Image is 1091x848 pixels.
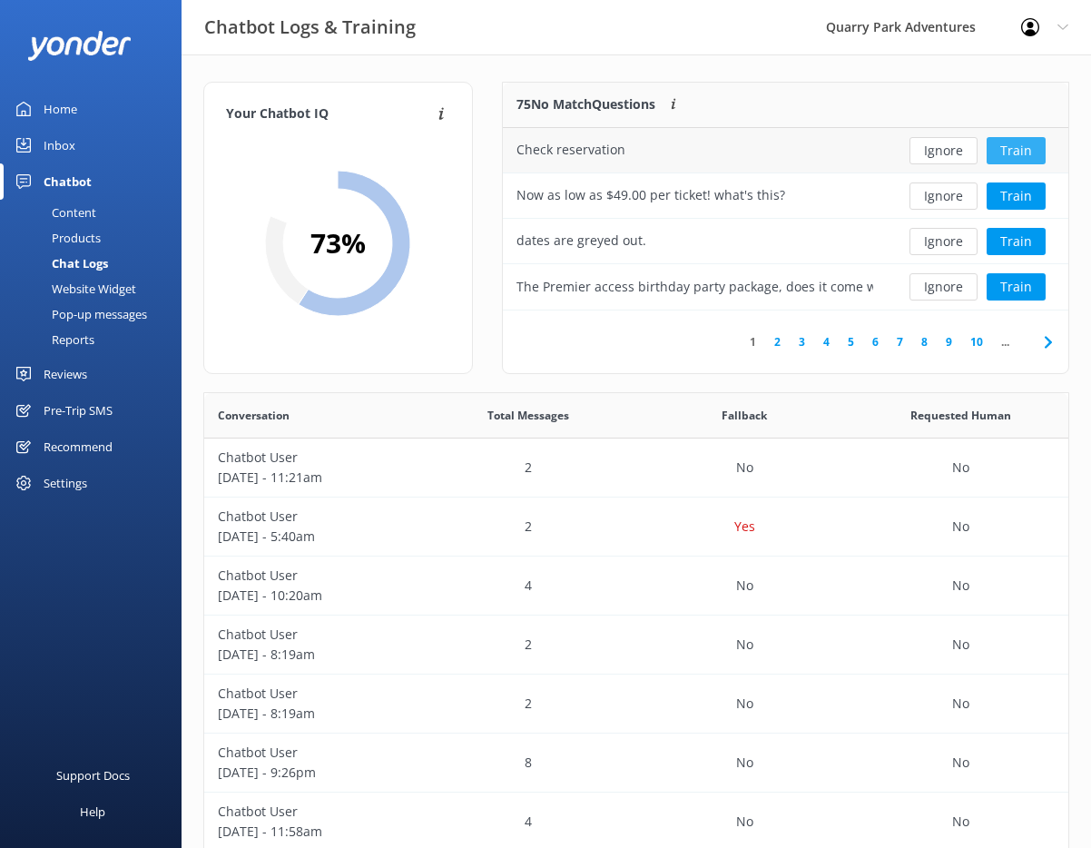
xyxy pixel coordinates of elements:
p: No [736,753,753,773]
div: Now as low as $49.00 per ticket! what's this? [516,185,785,205]
p: Chatbot User [218,802,407,822]
div: row [503,128,1068,173]
a: Pop-up messages [11,301,182,327]
a: 8 [912,333,937,350]
p: [DATE] - 8:19am [218,645,407,665]
p: No [952,812,969,832]
p: Chatbot User [218,566,407,586]
div: Content [11,200,96,225]
span: Fallback [722,407,767,424]
p: [DATE] - 9:26pm [218,763,407,783]
button: Ignore [909,137,978,164]
p: No [952,753,969,773]
button: Train [987,137,1046,164]
p: No [736,576,753,596]
p: No [736,458,753,478]
div: row [204,734,1068,793]
button: Ignore [909,273,978,301]
p: 2 [525,458,532,478]
p: No [952,458,969,478]
p: 4 [525,812,532,832]
div: Chatbot [44,163,92,200]
div: row [503,264,1068,310]
div: Products [11,225,101,251]
div: Support Docs [56,757,130,794]
a: 4 [814,333,839,350]
p: [DATE] - 8:19am [218,704,407,724]
button: Train [987,182,1046,210]
a: Chat Logs [11,251,182,276]
a: 5 [839,333,863,350]
p: No [952,694,969,714]
h2: 73 % [310,222,366,265]
h4: Your Chatbot IQ [226,104,433,124]
p: No [952,635,969,655]
div: row [503,219,1068,264]
a: 9 [937,333,961,350]
p: Chatbot User [218,625,407,645]
p: No [952,576,969,596]
div: Chat Logs [11,251,108,276]
p: 8 [525,753,532,773]
p: No [952,517,969,537]
a: 7 [888,333,912,350]
div: row [204,675,1068,734]
div: Inbox [44,127,75,163]
button: Ignore [909,182,978,210]
a: Content [11,200,182,225]
div: Pop-up messages [11,301,147,327]
div: Help [80,794,105,830]
div: Settings [44,465,87,501]
div: row [503,173,1068,219]
p: 2 [525,694,532,714]
div: Home [44,91,77,127]
div: Reviews [44,356,87,392]
p: [DATE] - 10:20am [218,586,407,606]
img: yonder-white-logo.png [27,31,132,61]
p: 4 [525,576,532,596]
p: Chatbot User [218,743,407,763]
a: 1 [741,333,765,350]
a: 3 [790,333,814,350]
button: Train [987,273,1046,301]
button: Train [987,228,1046,255]
p: 75 No Match Questions [516,94,655,114]
a: 2 [765,333,790,350]
div: The Premier access birthday party package, does it come with access to the [GEOGRAPHIC_DATA] [516,277,873,297]
span: Conversation [218,407,290,424]
a: Reports [11,327,182,352]
p: Chatbot User [218,448,407,468]
a: 6 [863,333,888,350]
div: row [204,557,1068,616]
button: Ignore [909,228,978,255]
div: Pre-Trip SMS [44,392,113,429]
a: Products [11,225,182,251]
a: Website Widget [11,276,182,301]
p: [DATE] - 11:21am [218,468,407,488]
div: grid [503,128,1068,310]
span: Requested Human [910,407,1011,424]
span: Total Messages [487,407,569,424]
a: 10 [961,333,992,350]
p: 2 [525,635,532,655]
p: No [736,812,753,832]
p: Yes [734,517,755,537]
p: [DATE] - 5:40am [218,527,407,547]
p: No [736,635,753,655]
div: dates are greyed out. [516,231,646,251]
div: Recommend [44,429,113,465]
div: Check reservation [516,140,625,160]
div: row [204,498,1068,557]
div: row [204,439,1068,498]
p: [DATE] - 11:58am [218,822,407,842]
div: Website Widget [11,276,136,301]
span: ... [992,333,1018,350]
p: 2 [525,517,532,537]
div: row [204,616,1068,675]
p: Chatbot User [218,684,407,704]
h3: Chatbot Logs & Training [204,13,416,42]
p: Chatbot User [218,507,407,527]
div: Reports [11,327,94,352]
p: No [736,694,753,714]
